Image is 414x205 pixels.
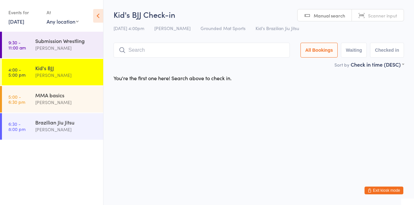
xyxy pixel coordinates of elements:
a: 6:30 -8:00 pmBrazilian Jiu Jitsu[PERSON_NAME] [2,113,103,140]
a: [DATE] [8,18,24,25]
input: Search [114,43,290,58]
button: Checked in [370,43,404,58]
button: Exit kiosk mode [365,187,403,194]
div: [PERSON_NAME] [35,44,98,52]
div: [PERSON_NAME] [35,71,98,79]
label: Sort by [334,61,349,68]
div: [PERSON_NAME] [35,99,98,106]
span: Kid's Brazilian Jiu Jitsu [256,25,299,31]
div: You're the first one here! Search above to check in. [114,74,232,81]
span: Manual search [314,12,345,19]
a: 5:00 -6:30 pmMMA basics[PERSON_NAME] [2,86,103,113]
a: 9:30 -11:00 amSubmission Wrestling[PERSON_NAME] [2,32,103,58]
h2: Kid's BJJ Check-in [114,9,404,20]
div: Any location [47,18,79,25]
time: 9:30 - 11:00 am [8,40,26,50]
time: 4:00 - 5:00 pm [8,67,26,77]
time: 5:00 - 6:30 pm [8,94,25,104]
div: Events for [8,7,40,18]
span: [DATE] 4:00pm [114,25,144,31]
div: MMA basics [35,92,98,99]
div: At [47,7,79,18]
span: [PERSON_NAME] [154,25,191,31]
button: All Bookings [300,43,338,58]
div: Check in time (DESC) [351,61,404,68]
div: Kid's BJJ [35,64,98,71]
div: Submission Wrestling [35,37,98,44]
span: Scanner input [368,12,397,19]
span: Grounded Mat Sports [201,25,245,31]
time: 6:30 - 8:00 pm [8,121,26,132]
a: 4:00 -5:00 pmKid's BJJ[PERSON_NAME] [2,59,103,85]
div: Brazilian Jiu Jitsu [35,119,98,126]
div: [PERSON_NAME] [35,126,98,133]
button: Waiting [341,43,367,58]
